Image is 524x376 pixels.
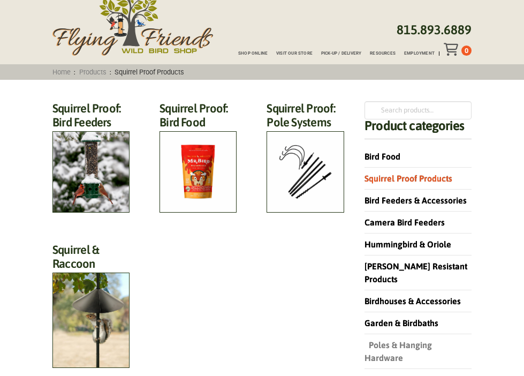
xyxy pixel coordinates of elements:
[160,101,237,213] a: Visit product category Squirrel Proof: Bird Food
[364,296,461,306] a: Birdhouses & Accessories
[364,340,432,363] a: Poles & Hanging Hardware
[238,51,268,56] span: Shop Online
[52,243,130,368] a: Visit product category Squirrel & Raccoon Baffles
[364,119,472,139] h4: Product categories
[364,174,452,183] a: Squirrel Proof Products
[75,68,110,76] a: Products
[230,51,268,56] a: Shop Online
[364,101,472,119] input: Search products…
[364,195,467,205] a: Bird Feeders & Accessories
[364,239,451,249] a: Hummingbird & Oriole
[313,51,361,56] a: Pick-up / Delivery
[49,68,188,76] span: : :
[276,51,313,56] span: Visit Our Store
[370,51,396,56] span: Resources
[321,51,362,56] span: Pick-up / Delivery
[52,101,130,136] h2: Squirrel Proof: Bird Feeders
[160,101,237,136] h2: Squirrel Proof: Bird Food
[444,43,461,56] div: Toggle Off Canvas Content
[267,101,344,136] h2: Squirrel Proof: Pole Systems
[268,51,313,56] a: Visit Our Store
[396,51,435,56] a: Employment
[465,47,468,55] span: 0
[267,101,344,213] a: Visit product category Squirrel Proof: Pole Systems
[397,22,472,37] a: 815.893.6889
[364,152,400,161] a: Bird Food
[52,101,130,213] a: Visit product category Squirrel Proof: Bird Feeders
[364,217,445,227] a: Camera Bird Feeders
[361,51,396,56] a: Resources
[52,243,130,291] h2: Squirrel & Raccoon Baffles
[111,68,188,76] span: Squirrel Proof Products
[404,51,435,56] span: Employment
[364,318,438,328] a: Garden & Birdbaths
[49,68,74,76] a: Home
[364,261,467,284] a: [PERSON_NAME] Resistant Products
